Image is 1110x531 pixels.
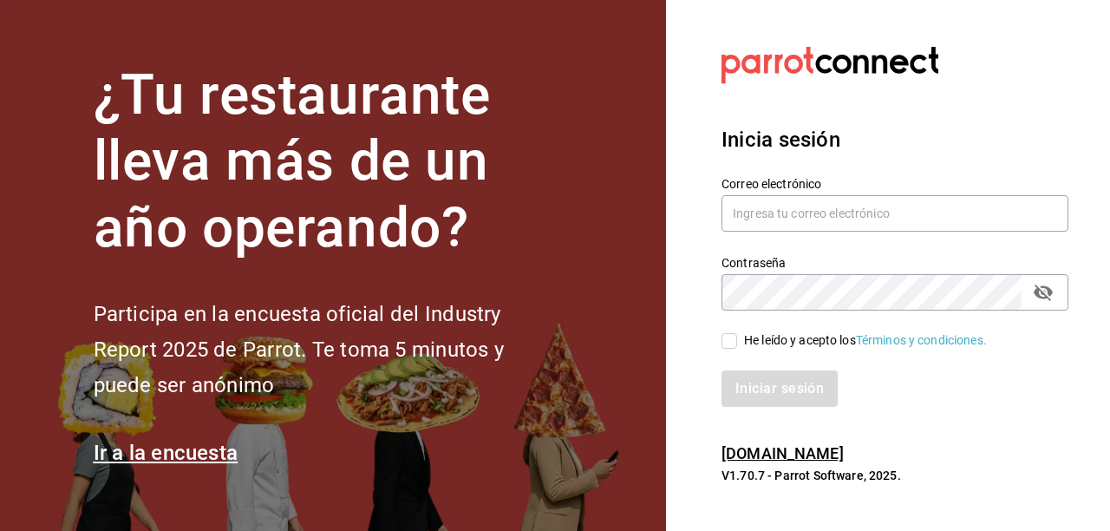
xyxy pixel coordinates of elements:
[721,256,1068,268] label: Contraseña
[94,62,562,262] h1: ¿Tu restaurante lleva más de un año operando?
[721,177,1068,189] label: Correo electrónico
[1028,278,1058,307] button: passwordField
[94,297,562,403] h2: Participa en la encuesta oficial del Industry Report 2025 de Parrot. Te toma 5 minutos y puede se...
[721,444,844,462] a: [DOMAIN_NAME]
[856,333,987,347] a: Términos y condiciones.
[721,195,1068,232] input: Ingresa tu correo electrónico
[744,331,987,350] div: He leído y acepto los
[721,467,1068,484] p: V1.70.7 - Parrot Software, 2025.
[721,124,1068,155] h3: Inicia sesión
[94,441,238,465] a: Ir a la encuesta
